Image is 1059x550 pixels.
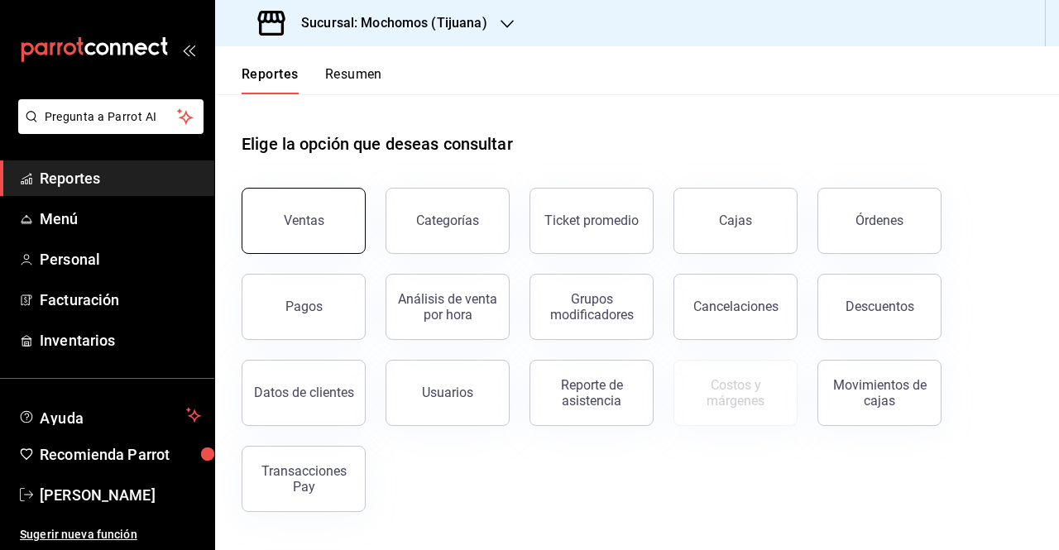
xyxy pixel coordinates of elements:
[422,385,473,400] div: Usuarios
[242,66,299,94] button: Reportes
[529,188,654,254] button: Ticket promedio
[18,99,204,134] button: Pregunta a Parrot AI
[325,66,382,94] button: Resumen
[40,443,201,466] span: Recomienda Parrot
[386,360,510,426] button: Usuarios
[817,274,942,340] button: Descuentos
[693,299,779,314] div: Cancelaciones
[846,299,914,314] div: Descuentos
[285,299,323,314] div: Pagos
[242,274,366,340] button: Pagos
[242,132,513,156] h1: Elige la opción que deseas consultar
[40,405,180,425] span: Ayuda
[855,213,903,228] div: Órdenes
[817,360,942,426] button: Movimientos de cajas
[242,446,366,512] button: Transacciones Pay
[540,377,643,409] div: Reporte de asistencia
[386,188,510,254] button: Categorías
[40,248,201,270] span: Personal
[673,274,798,340] button: Cancelaciones
[719,213,752,228] div: Cajas
[45,108,178,126] span: Pregunta a Parrot AI
[396,291,499,323] div: Análisis de venta por hora
[544,213,639,228] div: Ticket promedio
[242,66,382,94] div: navigation tabs
[252,463,355,495] div: Transacciones Pay
[673,188,798,254] button: Cajas
[40,484,201,506] span: [PERSON_NAME]
[242,360,366,426] button: Datos de clientes
[254,385,354,400] div: Datos de clientes
[817,188,942,254] button: Órdenes
[40,289,201,311] span: Facturación
[40,329,201,352] span: Inventarios
[182,43,195,56] button: open_drawer_menu
[684,377,787,409] div: Costos y márgenes
[540,291,643,323] div: Grupos modificadores
[416,213,479,228] div: Categorías
[673,360,798,426] button: Contrata inventarios para ver este reporte
[288,13,487,33] h3: Sucursal: Mochomos (Tijuana)
[529,274,654,340] button: Grupos modificadores
[12,120,204,137] a: Pregunta a Parrot AI
[242,188,366,254] button: Ventas
[386,274,510,340] button: Análisis de venta por hora
[40,167,201,189] span: Reportes
[40,208,201,230] span: Menú
[529,360,654,426] button: Reporte de asistencia
[828,377,931,409] div: Movimientos de cajas
[284,213,324,228] div: Ventas
[20,526,201,543] span: Sugerir nueva función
